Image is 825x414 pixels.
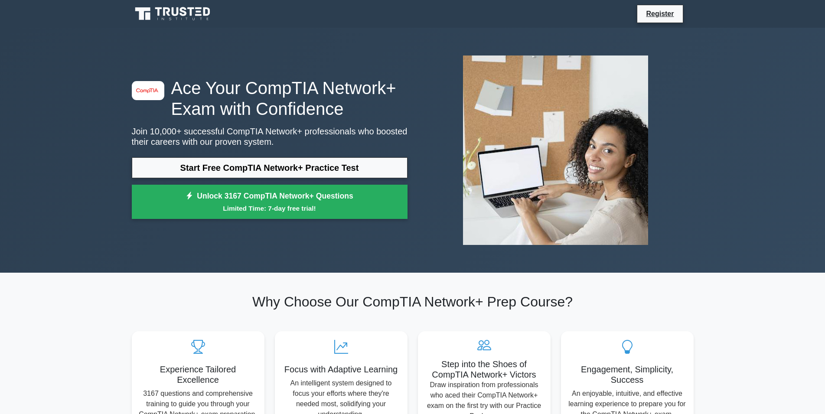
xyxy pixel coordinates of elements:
[425,359,544,380] h5: Step into the Shoes of CompTIA Network+ Victors
[282,364,401,375] h5: Focus with Adaptive Learning
[568,364,687,385] h5: Engagement, Simplicity, Success
[132,126,408,147] p: Join 10,000+ successful CompTIA Network+ professionals who boosted their careers with our proven ...
[143,203,397,213] small: Limited Time: 7-day free trial!
[132,185,408,219] a: Unlock 3167 CompTIA Network+ QuestionsLimited Time: 7-day free trial!
[132,157,408,178] a: Start Free CompTIA Network+ Practice Test
[139,364,258,385] h5: Experience Tailored Excellence
[641,8,679,19] a: Register
[132,293,694,310] h2: Why Choose Our CompTIA Network+ Prep Course?
[132,78,408,119] h1: Ace Your CompTIA Network+ Exam with Confidence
